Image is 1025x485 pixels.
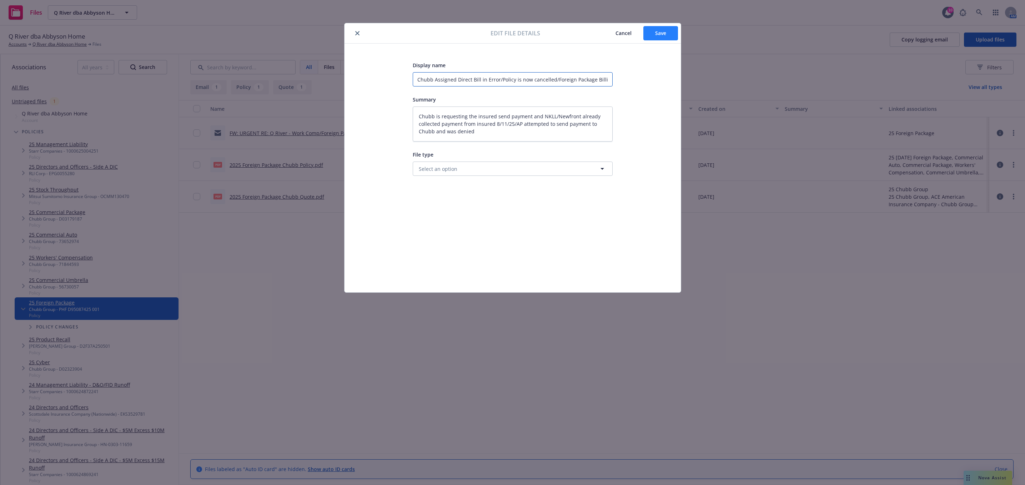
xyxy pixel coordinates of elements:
[413,162,613,176] button: Select an option
[413,151,433,158] span: File type
[413,96,436,103] span: Summary
[604,26,643,40] button: Cancel
[413,72,613,86] input: Add display name here
[643,26,678,40] button: Save
[413,107,613,142] textarea: Chubb is requesting the insured send payment and NKLL/Newfront already collected payment from ins...
[419,165,457,173] span: Select an option
[615,30,632,36] span: Cancel
[655,30,666,36] span: Save
[413,62,446,69] span: Display name
[491,29,540,38] span: Edit file details
[353,29,362,38] button: close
